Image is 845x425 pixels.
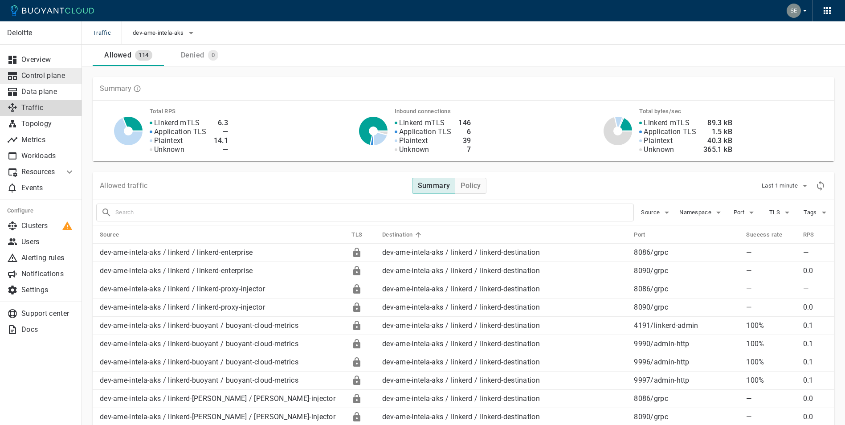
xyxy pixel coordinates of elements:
span: Port [634,231,657,239]
h4: 1.5 kB [703,127,732,136]
h4: 6 [458,127,471,136]
p: Summary [100,84,131,93]
p: 8086 / grpc [634,248,739,257]
span: 0 [208,52,218,59]
button: Tags [802,206,831,219]
p: 100% [746,339,796,348]
h4: 7 [458,145,471,154]
h4: 14.1 [214,136,229,145]
div: Allowed [101,47,131,60]
p: — [746,248,796,257]
span: Tags [804,209,818,216]
h4: 40.3 kB [703,136,732,145]
p: 100% [746,358,796,367]
p: Metrics [21,135,75,144]
a: dev-ame-intela-aks / linkerd-buoyant / buoyant-cloud-metrics [100,321,298,330]
a: dev-ame-intela-aks / linkerd-buoyant / buoyant-cloud-metrics [100,339,298,348]
button: dev-ame-intela-aks [133,26,196,40]
span: 114 [135,52,152,59]
span: TLS [769,209,782,216]
p: 0.0 [803,413,827,421]
a: Denied0 [164,45,235,66]
input: Search [115,206,633,219]
span: Source [641,209,661,216]
button: TLS [767,206,795,219]
p: 9990 / admin-http [634,339,739,348]
p: Allowed traffic [100,181,148,190]
p: 8090 / grpc [634,413,739,421]
p: 8090 / grpc [634,266,739,275]
p: Plaintext [154,136,183,145]
a: dev-ame-intela-aks / linkerd / linkerd-destination [382,394,540,403]
span: Namespace [679,209,713,216]
h5: TLS [351,231,362,238]
p: Topology [21,119,75,128]
h4: — [214,127,229,136]
h5: Port [634,231,645,238]
a: dev-ame-intela-aks / linkerd / linkerd-proxy-injector [100,303,265,311]
img: Sesha Pillutla [787,4,801,18]
h5: Source [100,231,119,238]
a: dev-ame-intela-aks / linkerd-[PERSON_NAME] / [PERSON_NAME]-injector [100,413,335,421]
p: Application TLS [644,127,696,136]
p: 9996 / admin-http [634,358,739,367]
p: 0.1 [803,358,827,367]
p: Deloitte [7,29,74,37]
p: Support center [21,309,75,318]
p: Linkerd mTLS [154,119,200,127]
p: 0.0 [803,303,827,312]
a: dev-ame-intela-aks / linkerd / linkerd-proxy-injector [100,285,265,293]
h4: Policy [461,181,481,190]
a: dev-ame-intela-aks / linkerd-buoyant / buoyant-cloud-metrics [100,358,298,366]
a: dev-ame-intela-aks / linkerd / linkerd-destination [382,358,540,366]
p: 0.0 [803,266,827,275]
a: Allowed114 [93,45,164,66]
h4: 365.1 kB [703,145,732,154]
h4: — [214,145,229,154]
a: dev-ame-intela-aks / linkerd-buoyant / buoyant-cloud-metrics [100,376,298,384]
span: Port [734,209,746,216]
p: Control plane [21,71,75,80]
a: dev-ame-intela-aks / linkerd / linkerd-enterprise [100,248,253,257]
p: 8086 / grpc [634,285,739,294]
button: Namespace [679,206,724,219]
p: 100% [746,376,796,385]
h4: 39 [458,136,471,145]
p: Settings [21,286,75,294]
p: Docs [21,325,75,334]
p: — [746,285,796,294]
p: Linkerd mTLS [644,119,690,127]
p: Application TLS [154,127,207,136]
p: — [746,303,796,312]
a: dev-ame-intela-aks / linkerd / linkerd-destination [382,248,540,257]
p: Notifications [21,270,75,278]
a: dev-ame-intela-aks / linkerd / linkerd-destination [382,376,540,384]
span: Success rate [746,231,794,239]
p: Traffic [21,103,75,112]
p: — [803,285,827,294]
p: Alerting rules [21,253,75,262]
span: Last 1 minute [762,182,800,189]
p: Unknown [154,145,184,154]
a: dev-ame-intela-aks / linkerd / linkerd-destination [382,303,540,311]
a: dev-ame-intela-aks / linkerd / linkerd-destination [382,321,540,330]
h4: 6.3 [214,119,229,127]
p: Unknown [399,145,429,154]
p: Linkerd mTLS [399,119,445,127]
p: Plaintext [399,136,428,145]
p: — [746,266,796,275]
a: dev-ame-intela-aks / linkerd-[PERSON_NAME] / [PERSON_NAME]-injector [100,394,335,403]
span: Destination [382,231,424,239]
h5: RPS [803,231,814,238]
p: 0.1 [803,339,827,348]
p: 0.0 [803,394,827,403]
p: Workloads [21,151,75,160]
p: 100% [746,321,796,330]
a: dev-ame-intela-aks / linkerd / linkerd-destination [382,285,540,293]
p: 4191 / linkerd-admin [634,321,739,330]
p: Plaintext [644,136,673,145]
span: RPS [803,231,826,239]
div: Denied [177,47,204,60]
span: TLS [351,231,374,239]
p: 9997 / admin-http [634,376,739,385]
